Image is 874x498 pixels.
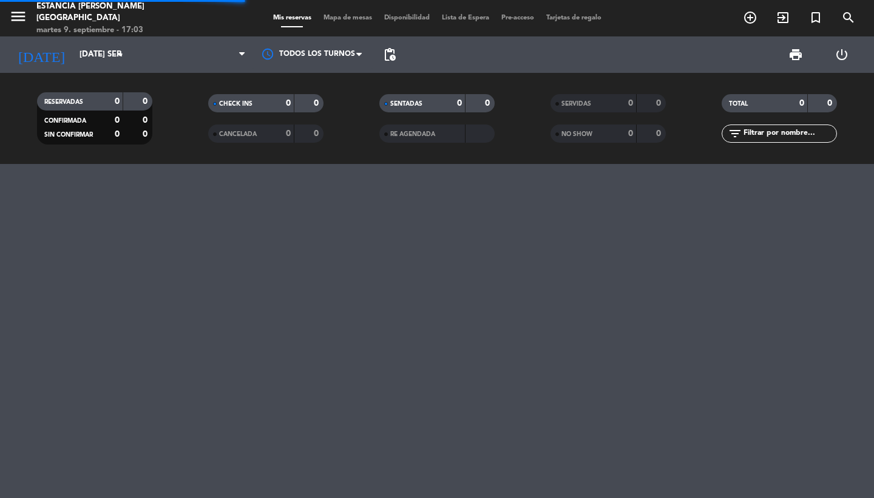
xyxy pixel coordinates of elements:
[113,47,127,62] i: arrow_drop_down
[378,15,436,21] span: Disponibilidad
[143,97,150,106] strong: 0
[44,99,83,105] span: RESERVADAS
[743,10,757,25] i: add_circle_outline
[382,47,397,62] span: pending_actions
[628,99,633,107] strong: 0
[656,99,663,107] strong: 0
[9,41,73,68] i: [DATE]
[36,1,209,24] div: Estancia [PERSON_NAME] [GEOGRAPHIC_DATA]
[286,99,291,107] strong: 0
[143,116,150,124] strong: 0
[390,131,435,137] span: RE AGENDADA
[485,99,492,107] strong: 0
[317,15,378,21] span: Mapa de mesas
[267,15,317,21] span: Mis reservas
[115,130,120,138] strong: 0
[436,15,495,21] span: Lista de Espera
[628,129,633,138] strong: 0
[36,24,209,36] div: martes 9. septiembre - 17:03
[219,131,257,137] span: CANCELADA
[808,10,823,25] i: turned_in_not
[540,15,608,21] span: Tarjetas de regalo
[788,47,803,62] span: print
[115,116,120,124] strong: 0
[776,10,790,25] i: exit_to_app
[835,47,849,62] i: power_settings_new
[44,118,86,124] span: CONFIRMADA
[742,127,836,140] input: Filtrar por nombre...
[44,132,93,138] span: SIN CONFIRMAR
[457,99,462,107] strong: 0
[314,129,321,138] strong: 0
[9,7,27,26] i: menu
[561,131,592,137] span: NO SHOW
[219,101,252,107] span: CHECK INS
[729,101,748,107] span: TOTAL
[827,99,835,107] strong: 0
[314,99,321,107] strong: 0
[799,99,804,107] strong: 0
[143,130,150,138] strong: 0
[656,129,663,138] strong: 0
[9,7,27,30] button: menu
[115,97,120,106] strong: 0
[841,10,856,25] i: search
[390,101,422,107] span: SENTADAS
[819,36,865,73] div: LOG OUT
[728,126,742,141] i: filter_list
[561,101,591,107] span: SERVIDAS
[286,129,291,138] strong: 0
[495,15,540,21] span: Pre-acceso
